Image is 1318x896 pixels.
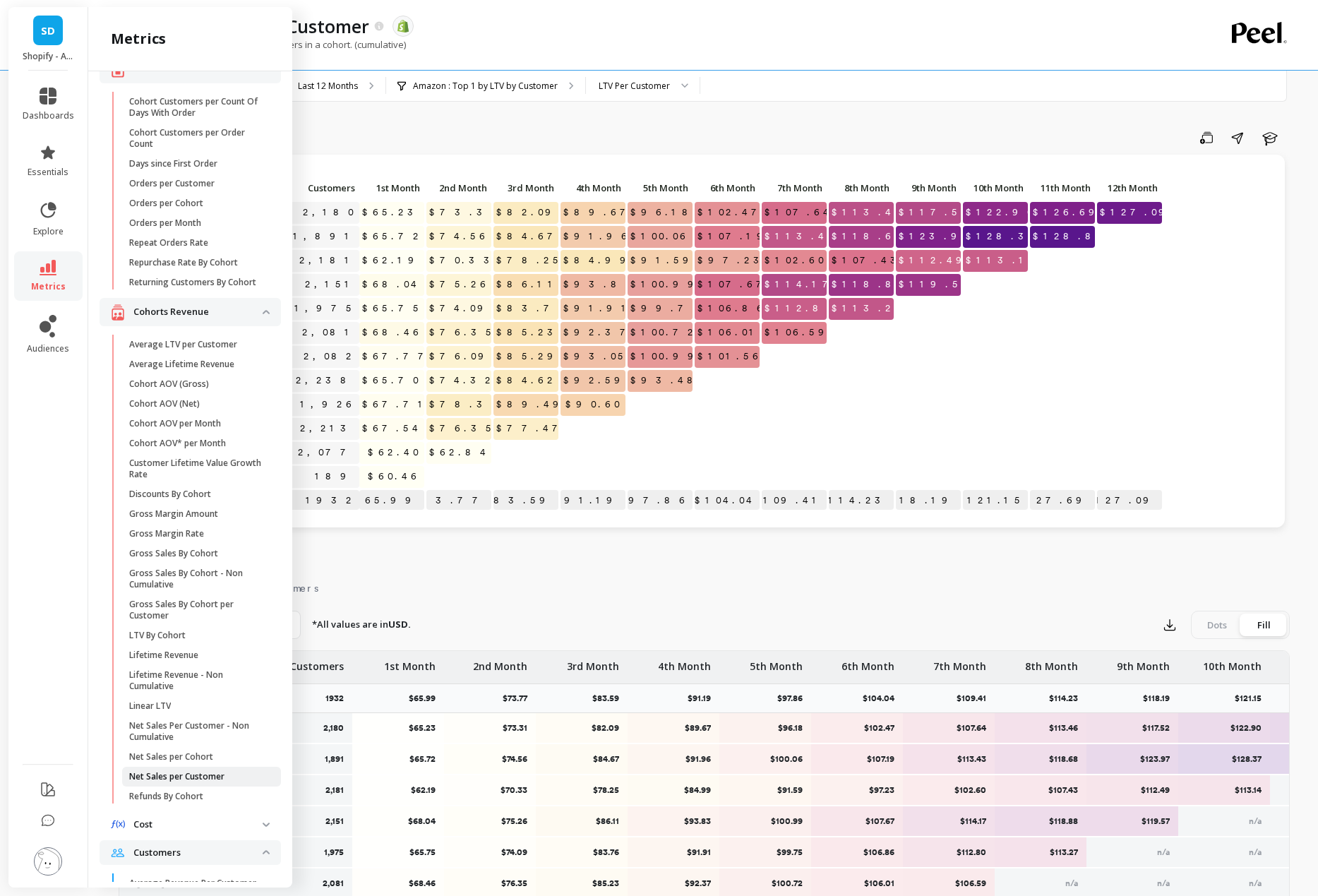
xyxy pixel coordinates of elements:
p: $74.56 [453,753,527,765]
p: 5th Month [750,651,803,674]
a: 2,151 [302,274,359,295]
p: $85.23 [545,878,619,889]
a: 1,926 [297,394,359,415]
p: $73.77 [503,693,536,704]
span: $91.96 [561,226,635,247]
span: $128.83 [1030,226,1119,247]
p: Cohorts Revenue [133,305,263,319]
p: Repeat Orders Rate [129,237,208,249]
p: 6th Month [695,178,760,198]
p: $91.91 [637,847,711,858]
span: metrics [31,281,66,292]
div: Toggle SortBy [1029,178,1096,200]
p: $106.59 [912,878,986,889]
p: Average LTV per Customer [129,339,237,350]
span: 11th Month [1033,182,1091,193]
p: $100.99 [729,816,803,827]
span: $107.67 [695,274,775,295]
p: $89.67 [637,722,711,734]
p: $65.99 [409,693,444,704]
p: 1932 [325,693,352,704]
span: $102.60 [762,250,829,271]
p: Repurchase Rate By Cohort [129,257,238,268]
span: $106.59 [762,322,837,343]
span: $70.33 [426,250,503,271]
p: $107.43 [1004,784,1078,796]
span: Customers [277,182,355,193]
p: Amazon : Top 1 by LTV by Customer [413,80,558,92]
p: $122.90 [1187,722,1262,734]
a: 2,181 [296,250,359,271]
span: audiences [27,343,69,354]
div: Toggle SortBy [274,178,341,200]
p: $74.09 [453,847,527,858]
p: 10th Month [1203,651,1262,674]
p: $113.43 [912,753,986,765]
span: $83.76 [493,298,572,319]
span: explore [33,226,64,237]
p: Gross Sales By Cohort - Non Cumulative [129,568,264,590]
div: Toggle SortBy [962,178,1029,200]
p: $104.04 [695,490,760,511]
p: Lifetime Revenue - Non Cumulative [129,669,264,692]
p: $118.68 [1004,753,1078,765]
p: Orders per Customer [129,178,215,189]
div: Toggle SortBy [627,178,694,200]
p: $83.76 [545,847,619,858]
p: $76.35 [453,878,527,889]
span: $93.48 [628,370,706,391]
span: $113.27 [829,298,913,319]
p: Shopify - All Data [23,51,74,62]
span: n/a [1065,878,1078,888]
p: $91.59 [729,784,803,796]
p: $91.19 [561,490,625,511]
p: $107.19 [820,753,894,765]
p: $62.19 [361,784,436,796]
p: $128.37 [1187,753,1262,765]
span: $107.19 [695,226,776,247]
span: 1st Month [362,182,420,193]
p: $118.88 [1004,816,1078,827]
p: $97.86 [628,490,693,511]
span: $85.29 [493,346,566,367]
p: Refunds By Cohort [129,791,203,802]
span: $117.52 [896,202,974,223]
p: Net Sales per Customer [129,771,224,782]
p: Linear LTV [129,700,171,712]
span: $65.23 [359,202,426,223]
span: essentials [28,167,68,178]
span: $100.99 [628,274,707,295]
span: $76.35 [426,322,499,343]
img: api.shopify.svg [397,20,409,32]
span: $92.59 [561,370,633,391]
p: $73.77 [426,490,491,511]
span: n/a [1249,878,1262,888]
span: $76.09 [426,346,497,367]
p: Discounts By Cohort [129,489,211,500]
span: $100.72 [628,322,701,343]
span: $77.47 [493,418,571,439]
span: $119.57 [896,274,981,295]
span: $113.46 [829,202,908,223]
p: $84.67 [545,753,619,765]
p: Customer Lifetime Value Growth Rate [129,458,264,480]
a: 2,213 [297,418,359,439]
p: $65.99 [359,490,424,511]
span: 12th Month [1100,182,1158,193]
span: 7th Month [765,182,822,193]
p: 9th Month [896,178,961,198]
a: 189 [312,466,359,487]
span: dashboards [23,110,74,121]
span: $106.01 [695,322,764,343]
p: Average Lifetime Revenue [129,359,234,370]
p: Cohort AOV (Net) [129,398,200,410]
span: $93.05 [561,346,631,367]
p: $118.19 [1143,693,1178,704]
p: Gross Margin Rate [129,528,204,539]
p: Cohort AOV per Month [129,418,221,429]
span: $84.67 [493,226,566,247]
span: 8th Month [832,182,889,193]
div: Toggle SortBy [1096,178,1163,200]
span: $100.06 [628,226,693,247]
span: $78.34 [426,394,505,415]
